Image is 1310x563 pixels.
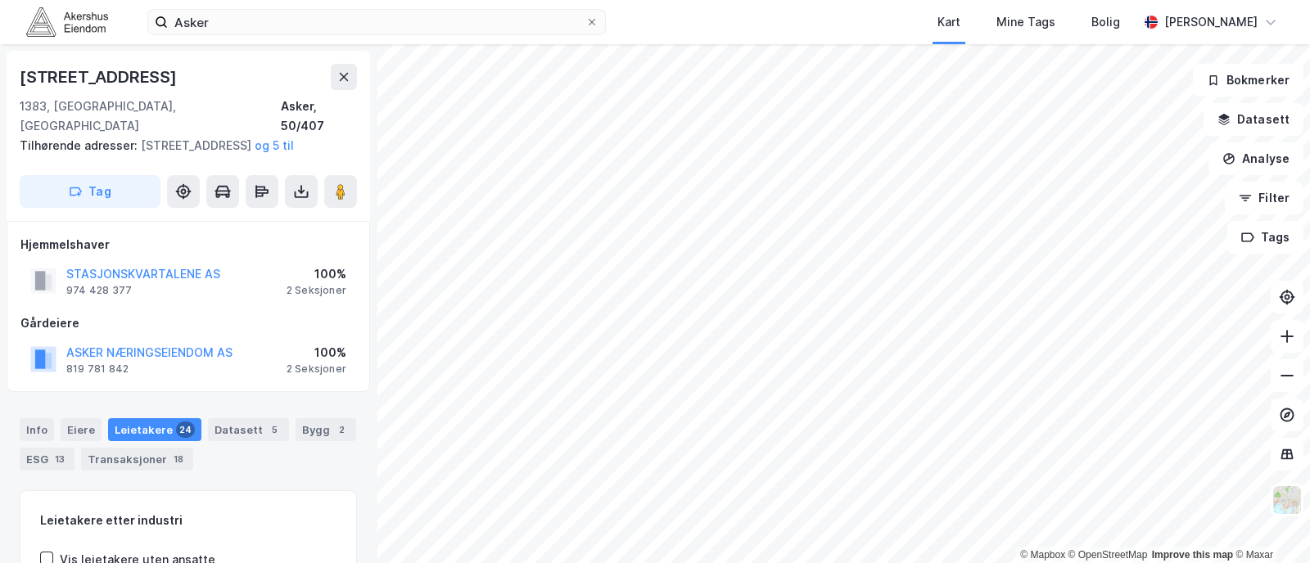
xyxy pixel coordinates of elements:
[287,264,346,284] div: 100%
[1020,549,1065,561] a: Mapbox
[287,343,346,363] div: 100%
[26,7,108,36] img: akershus-eiendom-logo.9091f326c980b4bce74ccdd9f866810c.svg
[333,421,350,438] div: 2
[1227,221,1303,254] button: Tags
[1228,484,1310,563] div: Kontrollprogram for chat
[20,235,356,254] div: Hjemmelshaver
[20,136,344,155] div: [STREET_ADDRESS]
[20,175,160,208] button: Tag
[1193,64,1303,97] button: Bokmerker
[287,284,346,297] div: 2 Seksjoner
[281,97,357,136] div: Asker, 50/407
[61,418,102,441] div: Eiere
[1228,484,1310,563] iframe: Chat Widget
[20,64,180,90] div: [STREET_ADDRESS]
[266,421,282,438] div: 5
[937,12,960,32] div: Kart
[20,418,54,441] div: Info
[20,448,75,471] div: ESG
[168,10,585,34] input: Søk på adresse, matrikkel, gårdeiere, leietakere eller personer
[1225,182,1303,214] button: Filter
[296,418,356,441] div: Bygg
[40,511,337,530] div: Leietakere etter industri
[52,451,68,467] div: 13
[20,138,141,152] span: Tilhørende adresser:
[1152,549,1233,561] a: Improve this map
[996,12,1055,32] div: Mine Tags
[66,363,129,376] div: 819 781 842
[170,451,187,467] div: 18
[287,363,346,376] div: 2 Seksjoner
[1068,549,1148,561] a: OpenStreetMap
[1091,12,1120,32] div: Bolig
[81,448,193,471] div: Transaksjoner
[176,421,195,438] div: 24
[20,313,356,333] div: Gårdeiere
[20,97,281,136] div: 1383, [GEOGRAPHIC_DATA], [GEOGRAPHIC_DATA]
[108,418,201,441] div: Leietakere
[1164,12,1258,32] div: [PERSON_NAME]
[66,284,132,297] div: 974 428 377
[1204,103,1303,136] button: Datasett
[1208,142,1303,175] button: Analyse
[208,418,289,441] div: Datasett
